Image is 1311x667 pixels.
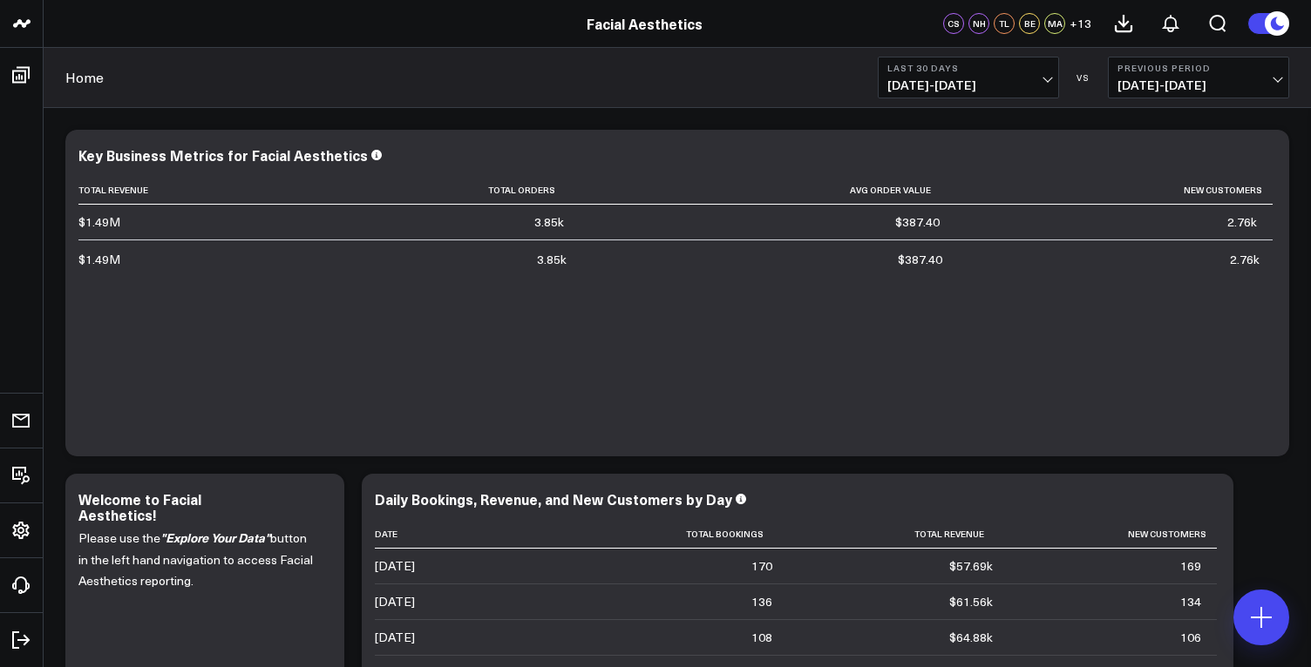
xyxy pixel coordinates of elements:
[78,176,253,205] th: Total Revenue
[1180,593,1201,610] div: 134
[375,593,415,610] div: [DATE]
[537,251,567,268] div: 3.85k
[78,213,120,231] div: $1.49M
[534,213,564,231] div: 3.85k
[1009,520,1217,549] th: New Customers
[751,557,772,575] div: 170
[968,13,989,34] div: NH
[878,57,1059,98] button: Last 30 Days[DATE]-[DATE]
[1180,629,1201,646] div: 106
[994,13,1015,34] div: TL
[898,251,942,268] div: $387.40
[949,629,993,646] div: $64.88k
[549,520,788,549] th: Total Bookings
[949,557,993,575] div: $57.69k
[78,489,201,524] div: Welcome to Facial Aesthetics!
[375,489,732,509] div: Daily Bookings, Revenue, and New Customers by Day
[1070,17,1091,30] span: + 13
[949,593,993,610] div: $61.56k
[375,557,415,575] div: [DATE]
[887,63,1049,73] b: Last 30 Days
[78,251,120,268] div: $1.49M
[1019,13,1040,34] div: BE
[160,529,270,546] i: "Explore Your Data"
[1117,63,1280,73] b: Previous Period
[1180,557,1201,575] div: 169
[788,520,1009,549] th: Total Revenue
[253,176,580,205] th: Total Orders
[65,68,104,87] a: Home
[580,176,956,205] th: Avg Order Value
[1230,251,1260,268] div: 2.76k
[1117,78,1280,92] span: [DATE] - [DATE]
[1227,213,1257,231] div: 2.76k
[375,629,415,646] div: [DATE]
[587,14,703,33] a: Facial Aesthetics
[955,176,1273,205] th: New Customers
[1044,13,1065,34] div: MA
[751,593,772,610] div: 136
[1108,57,1289,98] button: Previous Period[DATE]-[DATE]
[943,13,964,34] div: CS
[895,213,940,231] div: $387.40
[751,629,772,646] div: 108
[78,145,368,165] div: Key Business Metrics for Facial Aesthetics
[1070,13,1091,34] button: +13
[887,78,1049,92] span: [DATE] - [DATE]
[1068,72,1099,83] div: VS
[375,520,549,549] th: Date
